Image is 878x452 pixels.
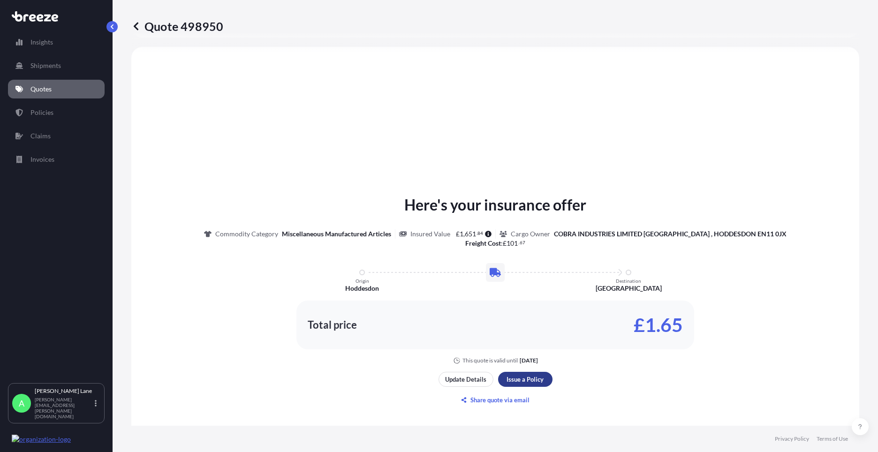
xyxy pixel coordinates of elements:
[439,372,493,387] button: Update Details
[445,375,486,384] p: Update Details
[616,278,641,284] p: Destination
[8,56,105,75] a: Shipments
[507,240,518,247] span: 101
[520,241,525,244] span: 67
[345,284,379,293] p: Hoddesdon
[518,241,519,244] span: .
[35,387,93,395] p: [PERSON_NAME] Lane
[465,231,476,237] span: 651
[356,278,369,284] p: Origin
[462,357,518,364] p: This quote is valid until
[30,108,53,117] p: Policies
[8,103,105,122] a: Policies
[817,435,848,443] a: Terms of Use
[8,150,105,169] a: Invoices
[30,84,52,94] p: Quotes
[410,229,450,239] p: Insured Value
[308,320,357,330] p: Total price
[554,229,787,239] p: COBRA INDUSTRIES LIMITED [GEOGRAPHIC_DATA] , HODDESDON EN11 0JX
[131,19,223,34] p: Quote 498950
[456,231,460,237] span: £
[511,229,550,239] p: Cargo Owner
[8,80,105,98] a: Quotes
[477,232,477,235] span: .
[460,231,463,237] span: 1
[282,229,391,239] p: Miscellaneous Manufactured Articles
[465,239,501,247] b: Freight Cost
[503,240,507,247] span: £
[404,194,586,216] p: Here's your insurance offer
[634,317,683,332] p: £1.65
[507,375,544,384] p: Issue a Policy
[30,131,51,141] p: Claims
[30,61,61,70] p: Shipments
[8,127,105,145] a: Claims
[30,38,53,47] p: Insights
[520,357,538,364] p: [DATE]
[30,155,54,164] p: Invoices
[463,231,465,237] span: ,
[35,397,93,419] p: [PERSON_NAME][EMAIL_ADDRESS][PERSON_NAME][DOMAIN_NAME]
[465,239,525,248] p: :
[775,435,809,443] a: Privacy Policy
[439,392,553,407] button: Share quote via email
[215,229,278,239] p: Commodity Category
[498,372,553,387] button: Issue a Policy
[477,232,483,235] span: 84
[8,33,105,52] a: Insights
[12,435,71,444] img: organization-logo
[596,284,662,293] p: [GEOGRAPHIC_DATA]
[19,399,24,408] span: A
[470,395,530,405] p: Share quote via email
